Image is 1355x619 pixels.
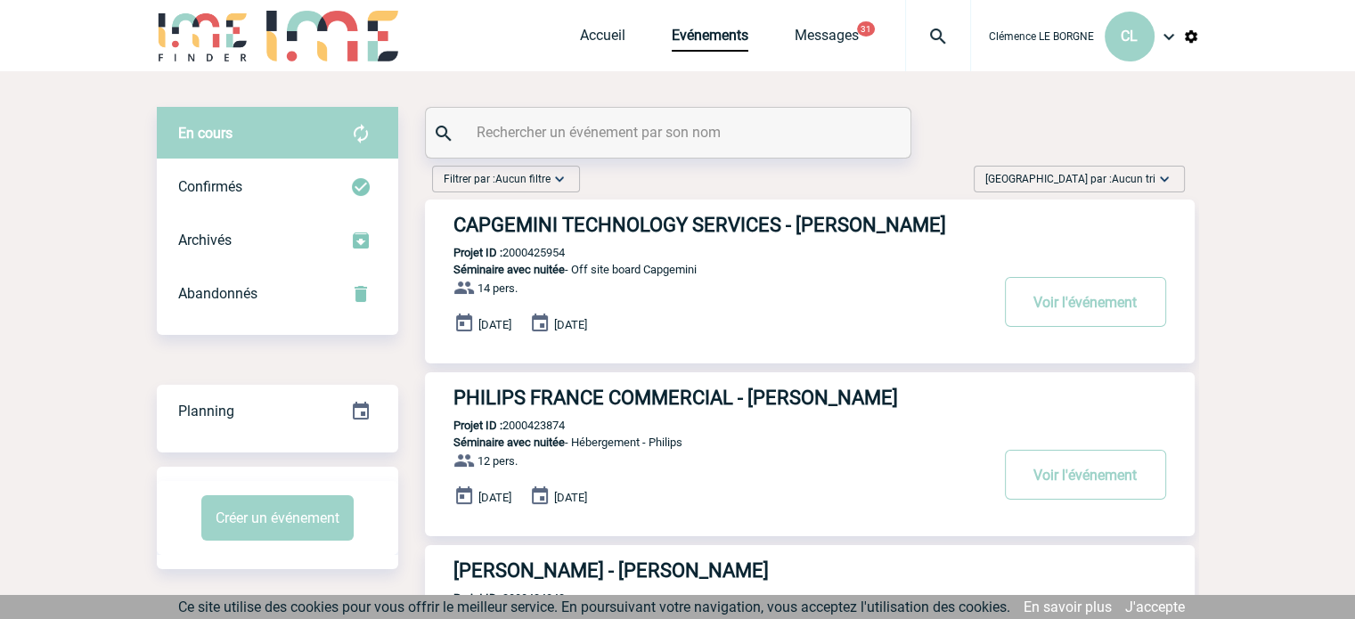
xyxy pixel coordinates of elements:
[453,214,988,236] h3: CAPGEMINI TECHNOLOGY SERVICES - [PERSON_NAME]
[478,281,518,295] span: 14 pers.
[795,27,859,52] a: Messages
[1121,28,1138,45] span: CL
[425,387,1195,409] a: PHILIPS FRANCE COMMERCIAL - [PERSON_NAME]
[157,384,398,436] a: Planning
[453,559,988,582] h3: [PERSON_NAME] - [PERSON_NAME]
[985,170,1155,188] span: [GEOGRAPHIC_DATA] par :
[495,173,551,185] span: Aucun filtre
[425,214,1195,236] a: CAPGEMINI TECHNOLOGY SERVICES - [PERSON_NAME]
[1155,170,1173,188] img: baseline_expand_more_white_24dp-b.png
[453,591,502,605] b: Projet ID :
[201,495,354,541] button: Créer un événement
[178,599,1010,615] span: Ce site utilise des cookies pour vous offrir le meilleur service. En poursuivant votre navigation...
[453,419,502,432] b: Projet ID :
[157,214,398,267] div: Retrouvez ici tous les événements que vous avez décidé d'archiver
[157,11,249,61] img: IME-Finder
[580,27,625,52] a: Accueil
[1112,173,1155,185] span: Aucun tri
[425,246,565,259] p: 2000425954
[425,419,565,432] p: 2000423874
[1005,450,1166,500] button: Voir l'événement
[453,387,988,409] h3: PHILIPS FRANCE COMMERCIAL - [PERSON_NAME]
[157,385,398,438] div: Retrouvez ici tous vos événements organisés par date et état d'avancement
[178,285,257,302] span: Abandonnés
[1005,277,1166,327] button: Voir l'événement
[472,119,869,145] input: Rechercher un événement par son nom
[554,491,587,504] span: [DATE]
[425,559,1195,582] a: [PERSON_NAME] - [PERSON_NAME]
[478,491,511,504] span: [DATE]
[857,21,875,37] button: 31
[157,107,398,160] div: Retrouvez ici tous vos évènements avant confirmation
[989,30,1094,43] span: Clémence LE BORGNE
[1024,599,1112,615] a: En savoir plus
[554,318,587,331] span: [DATE]
[425,591,565,605] p: 2000424842
[425,263,988,276] p: - Off site board Capgemini
[478,318,511,331] span: [DATE]
[444,170,551,188] span: Filtrer par :
[178,403,234,419] span: Planning
[551,170,568,188] img: baseline_expand_more_white_24dp-b.png
[478,454,518,468] span: 12 pers.
[1125,599,1185,615] a: J'accepte
[178,125,233,142] span: En cours
[178,232,232,248] span: Archivés
[425,436,988,449] p: - Hébergement - Philips
[453,246,502,259] b: Projet ID :
[672,27,748,52] a: Evénements
[157,267,398,321] div: Retrouvez ici tous vos événements annulés
[453,436,565,449] span: Séminaire avec nuitée
[178,178,242,195] span: Confirmés
[453,263,565,276] span: Séminaire avec nuitée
